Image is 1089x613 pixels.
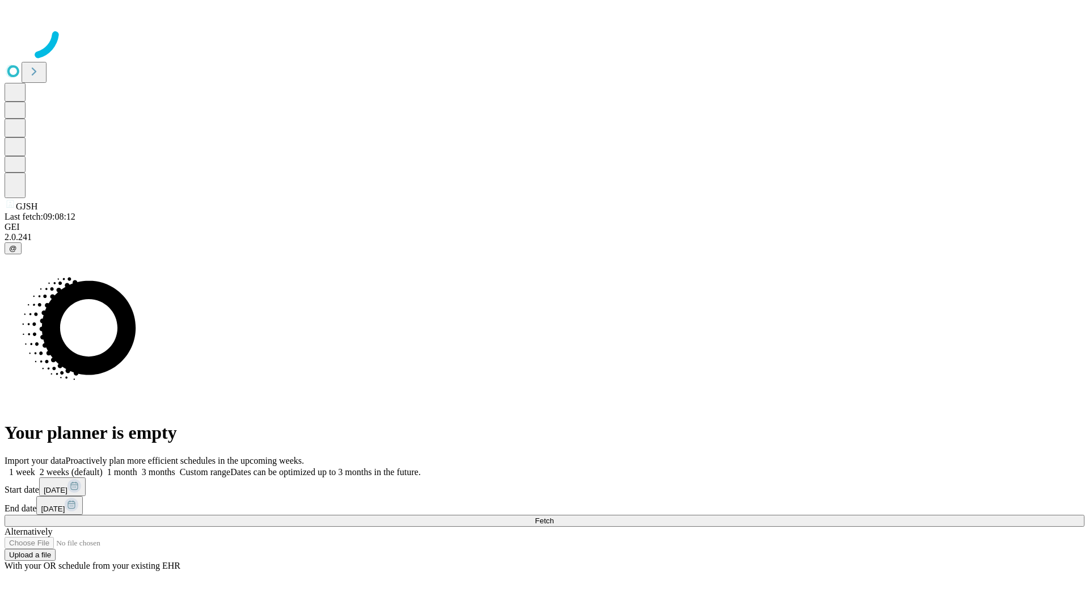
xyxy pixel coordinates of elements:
[9,467,35,477] span: 1 week
[5,527,52,536] span: Alternatively
[535,517,554,525] span: Fetch
[107,467,137,477] span: 1 month
[180,467,230,477] span: Custom range
[44,486,67,494] span: [DATE]
[39,477,86,496] button: [DATE]
[9,244,17,253] span: @
[142,467,175,477] span: 3 months
[5,456,66,465] span: Import your data
[41,505,65,513] span: [DATE]
[5,222,1084,232] div: GEI
[40,467,103,477] span: 2 weeks (default)
[5,242,22,254] button: @
[66,456,304,465] span: Proactively plan more efficient schedules in the upcoming weeks.
[5,549,56,561] button: Upload a file
[5,561,180,570] span: With your OR schedule from your existing EHR
[5,422,1084,443] h1: Your planner is empty
[5,232,1084,242] div: 2.0.241
[230,467,420,477] span: Dates can be optimized up to 3 months in the future.
[16,201,37,211] span: GJSH
[5,515,1084,527] button: Fetch
[5,477,1084,496] div: Start date
[5,496,1084,515] div: End date
[36,496,83,515] button: [DATE]
[5,212,75,221] span: Last fetch: 09:08:12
